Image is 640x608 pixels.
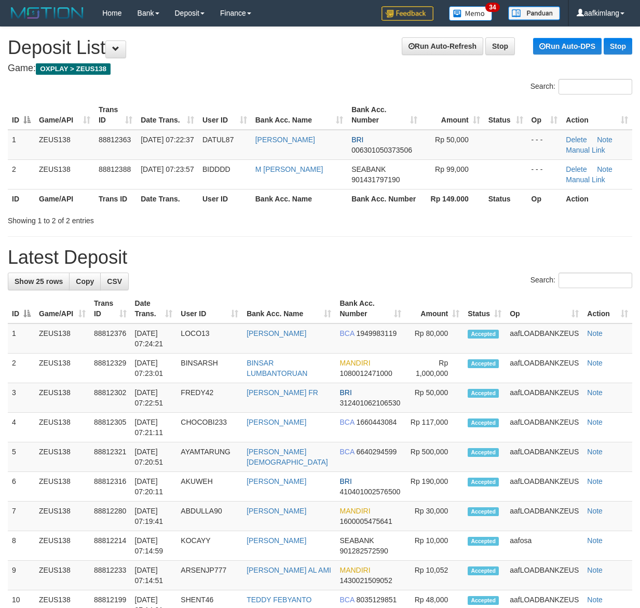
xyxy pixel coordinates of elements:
span: Accepted [468,448,499,457]
a: Stop [485,37,515,55]
a: Run Auto-Refresh [402,37,483,55]
td: ZEUS138 [35,442,90,472]
th: Game/API: activate to sort column ascending [35,100,94,130]
th: Date Trans.: activate to sort column ascending [131,294,177,323]
span: Accepted [468,566,499,575]
th: Trans ID: activate to sort column ascending [90,294,131,323]
th: Game/API [35,189,94,208]
td: ZEUS138 [35,130,94,160]
td: - - - [527,130,562,160]
td: Rp 10,000 [405,531,464,561]
td: [DATE] 07:23:01 [131,354,177,383]
a: Note [587,329,603,337]
td: 88812233 [90,561,131,590]
td: Rp 190,000 [405,472,464,502]
td: Rp 1,000,000 [405,354,464,383]
a: BINSAR LUMBANTORUAN [247,359,307,377]
span: Accepted [468,330,499,339]
a: [PERSON_NAME] [247,507,306,515]
td: 2 [8,354,35,383]
td: 88812329 [90,354,131,383]
td: 9 [8,561,35,590]
td: ZEUS138 [35,383,90,413]
td: 88812321 [90,442,131,472]
span: Accepted [468,596,499,605]
span: Accepted [468,359,499,368]
td: [DATE] 07:14:51 [131,561,177,590]
td: aafLOADBANKZEUS [506,413,583,442]
span: BCA [339,448,354,456]
span: Accepted [468,418,499,427]
span: DATUL87 [202,136,234,144]
a: Note [587,388,603,397]
td: 88812302 [90,383,131,413]
h4: Game: [8,63,632,74]
img: Button%20Memo.svg [449,6,493,21]
th: ID: activate to sort column descending [8,294,35,323]
a: Note [587,596,603,604]
span: MANDIRI [339,507,370,515]
td: aafLOADBANKZEUS [506,323,583,354]
span: Copy 8035129851 to clipboard [356,596,397,604]
a: Show 25 rows [8,273,70,290]
td: AYAMTARUNG [176,442,242,472]
td: [DATE] 07:21:11 [131,413,177,442]
td: aafLOADBANKZEUS [506,383,583,413]
div: Showing 1 to 2 of 2 entries [8,211,259,226]
a: Note [597,136,612,144]
span: Copy 1949983119 to clipboard [356,329,397,337]
img: Feedback.jpg [382,6,433,21]
img: MOTION_logo.png [8,5,87,21]
span: Rp 50,000 [435,136,469,144]
a: [PERSON_NAME] [247,536,306,545]
td: 88812214 [90,531,131,561]
span: Copy [76,277,94,286]
th: User ID: activate to sort column ascending [176,294,242,323]
td: 88812280 [90,502,131,531]
td: 5 [8,442,35,472]
a: Stop [604,38,632,55]
span: [DATE] 07:23:57 [141,165,194,173]
td: Rp 500,000 [405,442,464,472]
th: User ID [198,189,251,208]
a: Manual Link [566,175,605,184]
td: LOCO13 [176,323,242,354]
td: Rp 117,000 [405,413,464,442]
a: [PERSON_NAME] [247,418,306,426]
th: Bank Acc. Number: activate to sort column ascending [347,100,421,130]
span: CSV [107,277,122,286]
th: Op: activate to sort column ascending [527,100,562,130]
td: aafLOADBANKZEUS [506,502,583,531]
th: Action: activate to sort column ascending [562,100,632,130]
span: Copy 1430021509052 to clipboard [339,576,392,585]
td: 88812376 [90,323,131,354]
th: Action: activate to sort column ascending [583,294,632,323]
td: ZEUS138 [35,472,90,502]
a: [PERSON_NAME] FR [247,388,318,397]
span: 88812388 [99,165,131,173]
a: Note [587,566,603,574]
td: Rp 30,000 [405,502,464,531]
th: Bank Acc. Number: activate to sort column ascending [335,294,405,323]
td: [DATE] 07:22:51 [131,383,177,413]
th: Bank Acc. Name: activate to sort column ascending [251,100,347,130]
th: ID [8,189,35,208]
td: [DATE] 07:24:21 [131,323,177,354]
span: Copy 1600005475641 to clipboard [339,517,392,525]
span: BCA [339,596,354,604]
th: Status [484,189,527,208]
span: BRI [339,477,351,485]
td: - - - [527,159,562,189]
span: Rp 99,000 [435,165,469,173]
a: [PERSON_NAME] [255,136,315,144]
td: ARSENJP777 [176,561,242,590]
th: Op: activate to sort column ascending [506,294,583,323]
span: Copy 901431797190 to clipboard [351,175,400,184]
a: Run Auto-DPS [533,38,602,55]
th: User ID: activate to sort column ascending [198,100,251,130]
a: [PERSON_NAME] [247,477,306,485]
span: BRI [339,388,351,397]
td: CHOCOBI233 [176,413,242,442]
th: Bank Acc. Number [347,189,421,208]
th: Amount: activate to sort column ascending [421,100,484,130]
